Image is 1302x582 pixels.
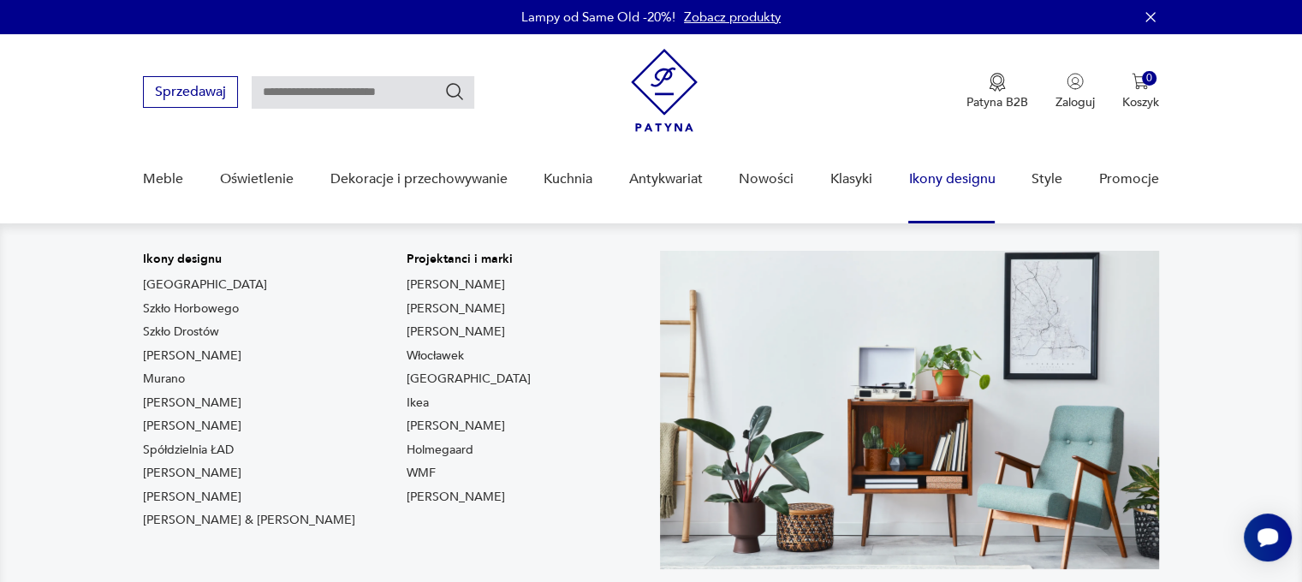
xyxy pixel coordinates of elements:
[407,371,531,388] a: [GEOGRAPHIC_DATA]
[966,73,1028,110] a: Ikona medaluPatyna B2B
[143,371,185,388] a: Murano
[684,9,781,26] a: Zobacz produkty
[143,347,241,365] a: [PERSON_NAME]
[830,146,872,212] a: Klasyki
[407,465,436,482] a: WMF
[521,9,675,26] p: Lampy od Same Old -20%!
[660,251,1159,569] img: Meble
[407,489,505,506] a: [PERSON_NAME]
[908,146,995,212] a: Ikony designu
[407,300,505,318] a: [PERSON_NAME]
[330,146,507,212] a: Dekoracje i przechowywanie
[143,395,241,412] a: [PERSON_NAME]
[143,76,238,108] button: Sprzedawaj
[1122,94,1159,110] p: Koszyk
[631,49,698,132] img: Patyna - sklep z meblami i dekoracjami vintage
[1142,71,1156,86] div: 0
[989,73,1006,92] img: Ikona medalu
[143,276,267,294] a: [GEOGRAPHIC_DATA]
[1122,73,1159,110] button: 0Koszyk
[143,300,239,318] a: Szkło Horbowego
[739,146,794,212] a: Nowości
[407,276,505,294] a: [PERSON_NAME]
[143,87,238,99] a: Sprzedawaj
[143,465,241,482] a: [PERSON_NAME]
[143,512,355,529] a: [PERSON_NAME] & [PERSON_NAME]
[1099,146,1159,212] a: Promocje
[444,81,465,102] button: Szukaj
[966,94,1028,110] p: Patyna B2B
[143,251,355,268] p: Ikony designu
[143,146,183,212] a: Meble
[143,324,219,341] a: Szkło Drostów
[544,146,592,212] a: Kuchnia
[407,251,531,268] p: Projektanci i marki
[407,442,473,459] a: Holmegaard
[407,418,505,435] a: [PERSON_NAME]
[1067,73,1084,90] img: Ikonka użytkownika
[143,418,241,435] a: [PERSON_NAME]
[966,73,1028,110] button: Patyna B2B
[143,442,234,459] a: Spółdzielnia ŁAD
[407,395,429,412] a: Ikea
[629,146,703,212] a: Antykwariat
[1244,514,1292,561] iframe: Smartsupp widget button
[143,489,241,506] a: [PERSON_NAME]
[1031,146,1062,212] a: Style
[407,324,505,341] a: [PERSON_NAME]
[1132,73,1149,90] img: Ikona koszyka
[220,146,294,212] a: Oświetlenie
[1055,73,1095,110] button: Zaloguj
[407,347,464,365] a: Włocławek
[1055,94,1095,110] p: Zaloguj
